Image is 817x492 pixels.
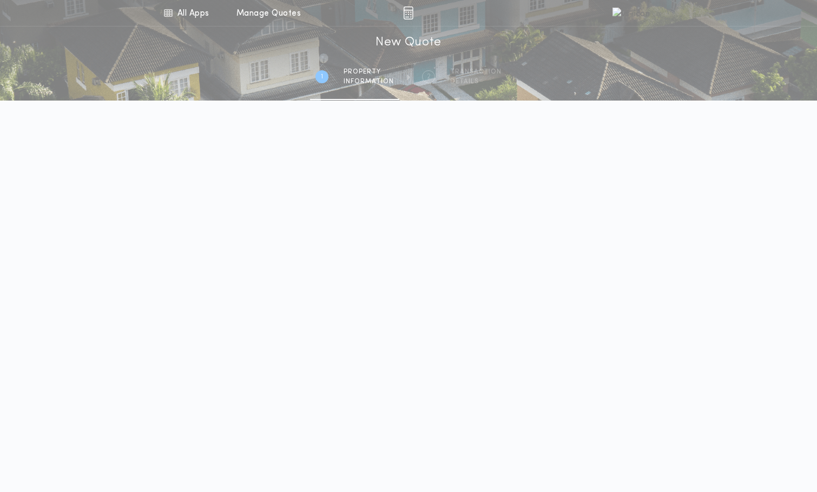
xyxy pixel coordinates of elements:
img: img [403,6,413,19]
h2: 1 [321,72,323,81]
h1: New Quote [375,34,442,51]
span: Transaction [450,68,502,76]
span: Property [344,68,394,76]
img: vs-icon [612,8,650,18]
span: information [344,77,394,86]
h2: 2 [427,72,431,81]
span: details [450,77,502,86]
